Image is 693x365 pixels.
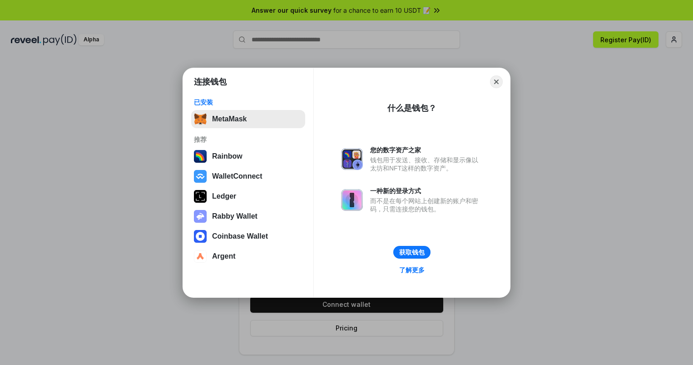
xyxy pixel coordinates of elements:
img: svg+xml,%3Csvg%20xmlns%3D%22http%3A%2F%2Fwww.w3.org%2F2000%2Fsvg%22%20fill%3D%22none%22%20viewBox... [341,148,363,170]
div: 而不是在每个网站上创建新的账户和密码，只需连接您的钱包。 [370,197,483,213]
div: 一种新的登录方式 [370,187,483,195]
button: MetaMask [191,110,305,128]
div: Rabby Wallet [212,212,257,220]
img: svg+xml,%3Csvg%20width%3D%2228%22%20height%3D%2228%22%20viewBox%3D%220%200%2028%2028%22%20fill%3D... [194,250,207,263]
img: svg+xml,%3Csvg%20width%3D%2228%22%20height%3D%2228%22%20viewBox%3D%220%200%2028%2028%22%20fill%3D... [194,230,207,243]
button: 获取钱包 [393,246,431,259]
img: svg+xml,%3Csvg%20width%3D%2228%22%20height%3D%2228%22%20viewBox%3D%220%200%2028%2028%22%20fill%3D... [194,170,207,183]
button: Ledger [191,187,305,205]
div: 钱包用于发送、接收、存储和显示像以太坊和NFT这样的数字资产。 [370,156,483,172]
button: Close [490,75,503,88]
button: Argent [191,247,305,265]
img: svg+xml,%3Csvg%20fill%3D%22none%22%20height%3D%2233%22%20viewBox%3D%220%200%2035%2033%22%20width%... [194,113,207,125]
div: Rainbow [212,152,243,160]
div: Coinbase Wallet [212,232,268,240]
div: 推荐 [194,135,302,144]
img: svg+xml,%3Csvg%20xmlns%3D%22http%3A%2F%2Fwww.w3.org%2F2000%2Fsvg%22%20fill%3D%22none%22%20viewBox... [341,189,363,211]
div: 获取钱包 [399,248,425,256]
button: Rabby Wallet [191,207,305,225]
div: 什么是钱包？ [387,103,436,114]
div: 您的数字资产之家 [370,146,483,154]
img: svg+xml,%3Csvg%20xmlns%3D%22http%3A%2F%2Fwww.w3.org%2F2000%2Fsvg%22%20width%3D%2228%22%20height%3... [194,190,207,203]
img: svg+xml,%3Csvg%20xmlns%3D%22http%3A%2F%2Fwww.w3.org%2F2000%2Fsvg%22%20fill%3D%22none%22%20viewBox... [194,210,207,223]
img: svg+xml,%3Csvg%20width%3D%22120%22%20height%3D%22120%22%20viewBox%3D%220%200%20120%20120%22%20fil... [194,150,207,163]
a: 了解更多 [394,264,430,276]
button: WalletConnect [191,167,305,185]
div: 已安装 [194,98,302,106]
button: Rainbow [191,147,305,165]
div: 了解更多 [399,266,425,274]
h1: 连接钱包 [194,76,227,87]
div: Ledger [212,192,236,200]
div: Argent [212,252,236,260]
div: WalletConnect [212,172,262,180]
div: MetaMask [212,115,247,123]
button: Coinbase Wallet [191,227,305,245]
